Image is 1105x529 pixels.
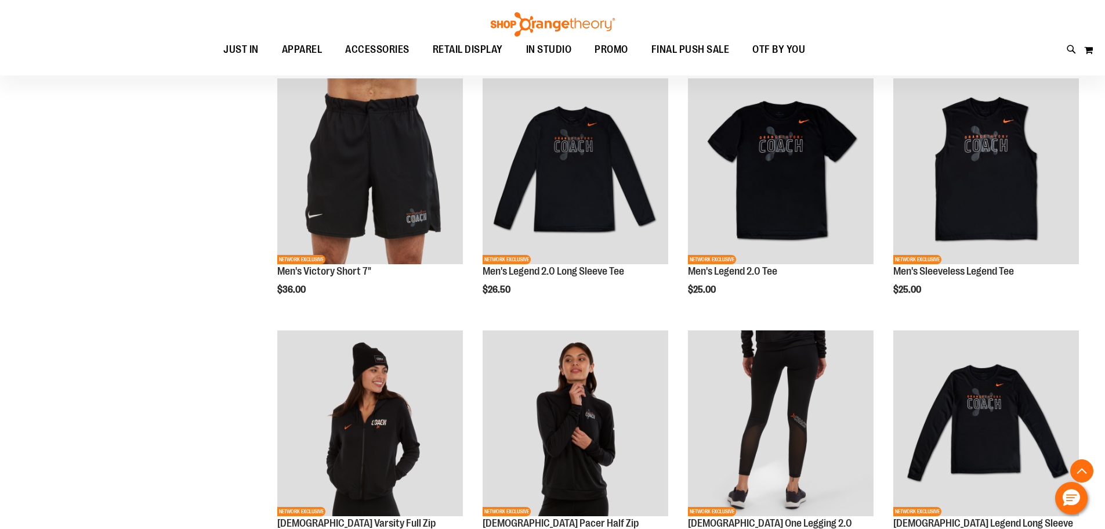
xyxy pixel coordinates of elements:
a: FINAL PUSH SALE [640,37,741,63]
a: OTF BY YOU [741,37,817,63]
div: product [477,73,674,325]
span: $25.00 [688,285,718,295]
img: OTF Mens Coach FA23 Legend 2.0 SS Tee - Black primary image [688,78,874,264]
a: [DEMOGRAPHIC_DATA] Pacer Half Zip [483,517,639,529]
a: OTF Ladies Coach FA23 Varsity Full Zip - Black primary imageNETWORK EXCLUSIVE [277,330,463,518]
a: OTF Ladies Coach FA23 One Legging 2.0 - Black primary imageNETWORK EXCLUSIVE [688,330,874,518]
span: NETWORK EXCLUSIVE [277,507,325,516]
a: OTF Ladies Coach FA23 Legend LS Tee - Black primary imageNETWORK EXCLUSIVE [893,330,1079,518]
a: [DEMOGRAPHIC_DATA] One Legging 2.0 [688,517,852,529]
a: OTF Mens Coach FA23 Legend 2.0 LS Tee - Black primary imageNETWORK EXCLUSIVE [483,78,668,266]
span: NETWORK EXCLUSIVE [277,255,325,264]
img: OTF Ladies Coach FA23 Pacer Half Zip - Black primary image [483,330,668,516]
span: $26.50 [483,285,512,295]
a: OTF Mens Coach FA23 Legend 2.0 SS Tee - Black primary imageNETWORK EXCLUSIVE [688,78,874,266]
a: APPAREL [270,37,334,63]
span: $25.00 [893,285,923,295]
span: PROMO [595,37,628,63]
button: Back To Top [1070,459,1093,483]
span: IN STUDIO [526,37,572,63]
a: Men's Legend 2.0 Long Sleeve Tee [483,265,624,277]
div: product [271,73,469,325]
span: NETWORK EXCLUSIVE [688,255,736,264]
img: OTF Mens Coach FA23 Legend Sleeveless Tee - Black primary image [893,78,1079,264]
span: NETWORK EXCLUSIVE [483,507,531,516]
img: OTF Mens Coach FA23 Legend 2.0 LS Tee - Black primary image [483,78,668,264]
span: APPAREL [282,37,323,63]
img: Shop Orangetheory [489,12,617,37]
a: [DEMOGRAPHIC_DATA] Varsity Full Zip [277,517,436,529]
span: ACCESSORIES [345,37,410,63]
div: product [682,73,879,325]
a: JUST IN [212,37,270,63]
span: FINAL PUSH SALE [651,37,730,63]
a: RETAIL DISPLAY [421,37,515,63]
a: ACCESSORIES [334,37,421,63]
img: OTF Ladies Coach FA23 One Legging 2.0 - Black primary image [688,330,874,516]
a: Men's Victory Short 7" [277,265,371,277]
a: Men's Sleeveless Legend Tee [893,265,1014,277]
span: JUST IN [223,37,259,63]
a: OTF Ladies Coach FA23 Pacer Half Zip - Black primary imageNETWORK EXCLUSIVE [483,330,668,518]
a: OTF Mens Coach FA23 Legend Sleeveless Tee - Black primary imageNETWORK EXCLUSIVE [893,78,1079,266]
span: $36.00 [277,285,307,295]
span: NETWORK EXCLUSIVE [688,507,736,516]
button: Hello, have a question? Let’s chat. [1055,482,1088,514]
a: IN STUDIO [515,37,584,63]
img: OTF Ladies Coach FA23 Legend LS Tee - Black primary image [893,330,1079,516]
span: RETAIL DISPLAY [433,37,503,63]
span: OTF BY YOU [752,37,805,63]
span: NETWORK EXCLUSIVE [893,255,941,264]
span: NETWORK EXCLUSIVE [893,507,941,516]
span: NETWORK EXCLUSIVE [483,255,531,264]
div: product [887,73,1085,325]
a: PROMO [583,37,640,63]
img: OTF Ladies Coach FA23 Varsity Full Zip - Black primary image [277,330,463,516]
a: OTF Mens Coach FA23 Victory Short - Black primary imageNETWORK EXCLUSIVE [277,78,463,266]
img: OTF Mens Coach FA23 Victory Short - Black primary image [277,78,463,264]
a: Men's Legend 2.0 Tee [688,265,777,277]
